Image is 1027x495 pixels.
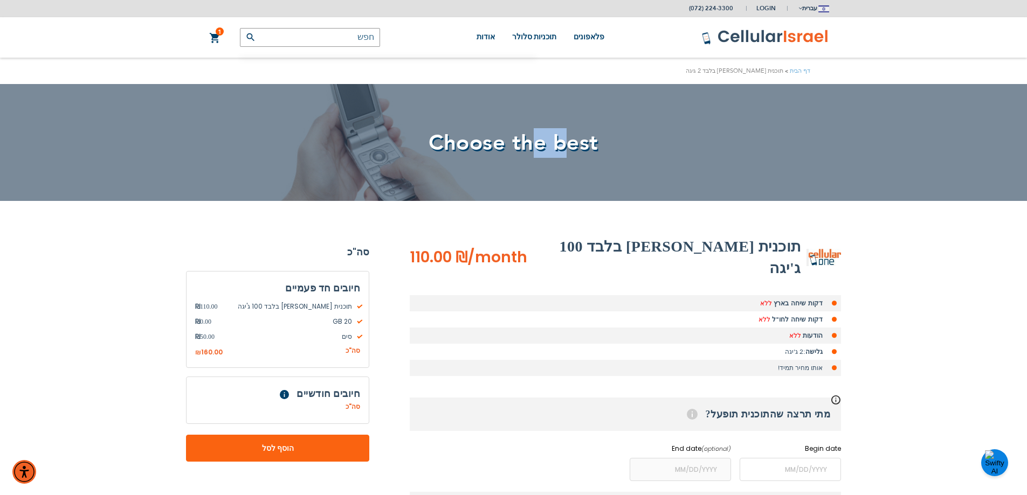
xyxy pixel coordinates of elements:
span: 0.00 [195,317,211,326]
img: Jerusalem [818,5,829,12]
a: אודות [477,17,495,58]
span: חיובים חודשיים [297,387,360,400]
input: MM/DD/YYYY [630,458,731,481]
span: תוכנית [PERSON_NAME] בלבד 100 ג'יגה [218,302,360,311]
a: (072) 224-3300 [689,4,733,12]
span: פלאפונים [574,33,604,41]
span: Choose the best [429,128,598,158]
input: MM/DD/YYYY [740,458,841,481]
img: לוגו סלולר ישראל [701,29,829,45]
span: ‏110.00 ₪ [410,247,467,268]
span: ללא [760,299,772,308]
a: 1 [209,32,221,45]
strong: גלישה: [803,347,823,356]
input: חפש [240,28,380,47]
h3: מתי תרצה שהתוכנית תופעל? [410,398,841,431]
span: 20 GB [211,317,360,326]
span: תוכניות סלולר [512,33,557,41]
span: Help [280,390,289,399]
h2: תוכנית [PERSON_NAME] בלבד 100 ג'יגה [527,236,801,279]
label: Begin date [740,444,841,454]
span: סה"כ [346,346,360,356]
button: הוסף לסל [186,435,369,462]
span: סה"כ [346,402,360,412]
li: תוכנית [PERSON_NAME] בלבד 2 גיגה [686,66,790,76]
i: (optional) [701,444,731,453]
span: ₪ [195,332,200,341]
a: תוכניות סלולר [512,17,557,58]
span: סים [215,332,360,341]
span: ללא [759,315,770,324]
span: ₪ [195,348,201,358]
h3: חיובים חד פעמיים [195,280,360,296]
span: ללא [789,331,801,340]
span: Login [756,4,776,12]
span: הוסף לסל [222,443,334,454]
strong: הודעות [803,331,823,340]
span: ₪ [195,317,200,326]
span: /month [467,247,527,268]
button: עברית [797,1,829,16]
span: 110.00 [195,302,218,311]
img: תוכנית וייז בלבד 2 גיגה [809,249,841,266]
strong: דקות שיחה לחו"ל [772,315,823,324]
li: אותו מחיר תמיד! [410,360,841,376]
span: 160.00 [201,347,223,357]
span: 1 [218,27,222,36]
span: Help [687,409,698,420]
a: פלאפונים [574,17,604,58]
span: 50.00 [195,332,215,341]
li: 2 ג'יגה [410,344,841,360]
span: אודות [477,33,495,41]
strong: דקות שיחה בארץ [774,299,823,308]
label: End date [630,444,731,454]
a: דף הבית [790,67,810,75]
span: ₪ [195,302,200,311]
div: תפריט נגישות [12,460,36,484]
strong: סה"כ [186,244,369,260]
